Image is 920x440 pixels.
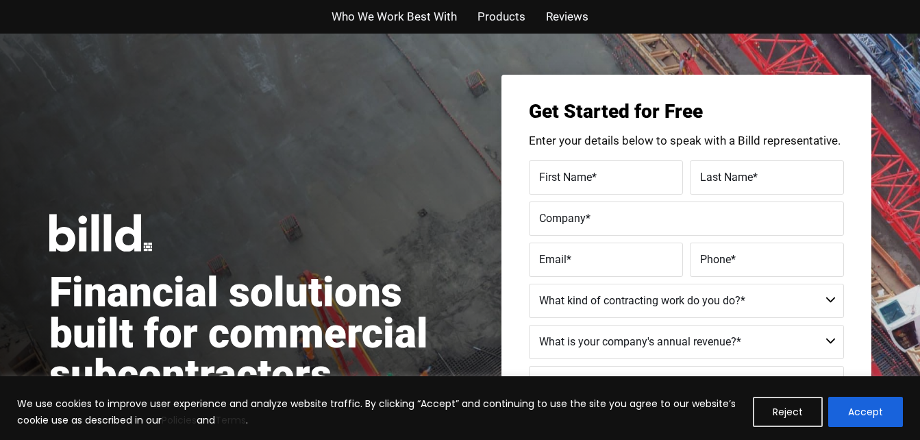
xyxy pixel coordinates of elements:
p: We use cookies to improve user experience and analyze website traffic. By clicking “Accept” and c... [17,395,743,428]
a: Policies [162,413,197,427]
a: Who We Work Best With [332,7,457,27]
button: Reject [753,397,823,427]
h3: Get Started for Free [529,102,844,121]
span: Email [539,252,567,265]
span: Company [539,211,586,224]
a: Terms [215,413,246,427]
span: Last Name [700,170,753,183]
h1: Financial solutions built for commercial subcontractors [49,272,460,395]
p: Enter your details below to speak with a Billd representative. [529,135,844,147]
a: Reviews [546,7,588,27]
a: Products [477,7,525,27]
span: Phone [700,252,731,265]
span: First Name [539,170,592,183]
button: Accept [828,397,903,427]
